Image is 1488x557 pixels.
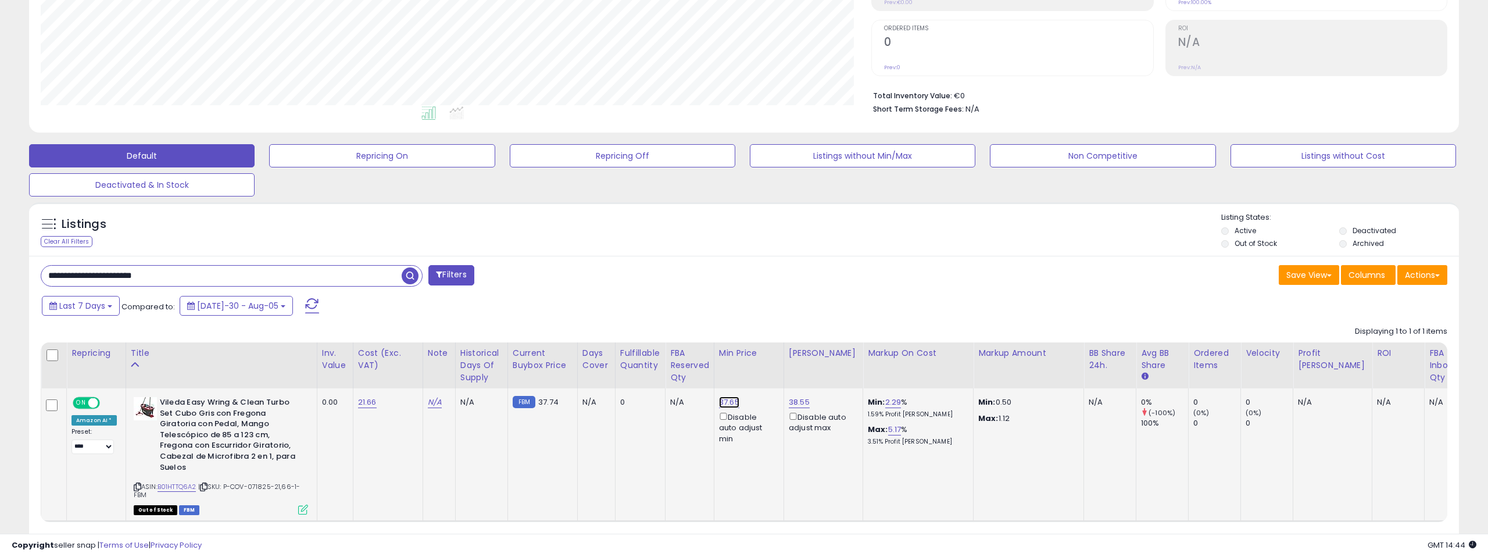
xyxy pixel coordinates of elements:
[134,397,157,420] img: 41AFLfJaMCL._SL40_.jpg
[1377,347,1419,359] div: ROI
[197,300,278,312] span: [DATE]-30 - Aug-05
[1246,408,1262,417] small: (0%)
[1298,397,1363,408] div: N/A
[863,342,974,388] th: The percentage added to the cost of goods (COGS) that forms the calculator for Min & Max prices.
[121,301,175,312] span: Compared to:
[41,236,92,247] div: Clear All Filters
[1141,347,1183,372] div: Avg BB Share
[789,347,858,359] div: [PERSON_NAME]
[868,424,964,446] div: %
[460,397,499,408] div: N/A
[978,397,1075,408] p: 0.50
[884,64,900,71] small: Prev: 0
[1178,35,1447,51] h2: N/A
[1141,418,1188,429] div: 100%
[42,296,120,316] button: Last 7 Days
[582,397,606,408] div: N/A
[1246,418,1293,429] div: 0
[750,144,975,167] button: Listings without Min/Max
[888,424,902,435] a: 5.17
[538,397,559,408] span: 37.74
[868,397,885,408] b: Min:
[1193,418,1240,429] div: 0
[71,415,117,426] div: Amazon AI *
[1246,397,1293,408] div: 0
[98,398,117,408] span: OFF
[719,397,739,408] a: 37.65
[873,104,964,114] b: Short Term Storage Fees:
[978,413,1075,424] p: 1.12
[1193,408,1210,417] small: (0%)
[1231,144,1456,167] button: Listings without Cost
[1348,269,1385,281] span: Columns
[1429,397,1460,408] div: N/A
[428,397,442,408] a: N/A
[1089,347,1131,372] div: BB Share 24h.
[719,347,779,359] div: Min Price
[59,300,105,312] span: Last 7 Days
[179,505,200,515] span: FBM
[1089,397,1127,408] div: N/A
[12,540,202,551] div: seller snap | |
[322,347,348,372] div: Inv. value
[134,482,301,499] span: | SKU: P-COV-071825-21,66-1-FBM
[868,347,968,359] div: Markup on Cost
[990,144,1215,167] button: Non Competitive
[1397,265,1447,285] button: Actions
[134,397,308,513] div: ASIN:
[965,103,979,115] span: N/A
[428,265,474,285] button: Filters
[158,482,196,492] a: B01HTTQ6A2
[868,438,964,446] p: 3.51% Profit [PERSON_NAME]
[134,505,177,515] span: All listings that are currently out of stock and unavailable for purchase on Amazon
[978,397,996,408] strong: Min:
[1178,26,1447,32] span: ROI
[62,216,106,233] h5: Listings
[180,296,293,316] button: [DATE]-30 - Aug-05
[1341,265,1396,285] button: Columns
[582,347,610,372] div: Days Cover
[884,26,1153,32] span: Ordered Items
[29,173,255,197] button: Deactivated & In Stock
[322,397,344,408] div: 0.00
[71,347,121,359] div: Repricing
[1149,408,1175,417] small: (-100%)
[1355,326,1447,337] div: Displaying 1 to 1 of 1 items
[74,398,88,408] span: ON
[1235,238,1277,248] label: Out of Stock
[29,144,255,167] button: Default
[1221,212,1459,223] p: Listing States:
[160,397,301,476] b: Vileda Easy Wring & Clean Turbo Set Cubo Gris con Fregona Giratoria con Pedal, Mango Telescópico ...
[510,144,735,167] button: Repricing Off
[12,540,54,551] strong: Copyright
[358,347,418,372] div: Cost (Exc. VAT)
[978,347,1079,359] div: Markup Amount
[513,396,535,408] small: FBM
[1353,226,1396,235] label: Deactivated
[1235,226,1256,235] label: Active
[460,347,503,384] div: Historical Days Of Supply
[1353,238,1384,248] label: Archived
[513,347,573,372] div: Current Buybox Price
[151,540,202,551] a: Privacy Policy
[670,347,709,384] div: FBA Reserved Qty
[99,540,149,551] a: Terms of Use
[358,397,377,408] a: 21.66
[620,397,656,408] div: 0
[873,91,952,101] b: Total Inventory Value:
[719,410,775,444] div: Disable auto adjust min
[868,410,964,419] p: 1.59% Profit [PERSON_NAME]
[1298,347,1367,372] div: Profit [PERSON_NAME]
[1428,540,1476,551] span: 2025-08-13 14:44 GMT
[1141,372,1148,382] small: Avg BB Share.
[868,424,888,435] b: Max:
[269,144,495,167] button: Repricing On
[670,397,705,408] div: N/A
[1377,397,1415,408] div: N/A
[789,410,854,433] div: Disable auto adjust max
[131,347,312,359] div: Title
[978,413,999,424] strong: Max:
[620,347,660,372] div: Fulfillable Quantity
[884,35,1153,51] h2: 0
[1193,347,1236,372] div: Ordered Items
